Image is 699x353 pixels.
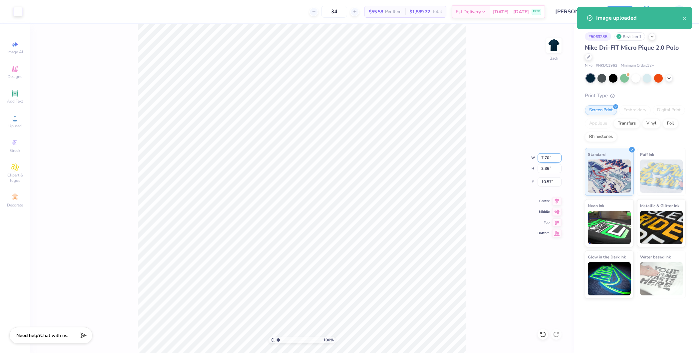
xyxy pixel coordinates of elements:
div: Transfers [613,119,640,129]
div: Applique [585,119,611,129]
div: Digital Print [653,105,685,115]
img: Standard [588,160,631,193]
div: Image uploaded [596,14,682,22]
img: Metallic & Glitter Ink [640,211,683,244]
img: Neon Ink [588,211,631,244]
button: close [682,14,687,22]
div: # 506328B [585,32,611,41]
div: Screen Print [585,105,617,115]
img: Glow in the Dark Ink [588,262,631,295]
span: $55.58 [369,8,383,15]
span: $1,889.72 [409,8,430,15]
span: Nike [585,63,592,69]
span: Glow in the Dark Ink [588,253,626,260]
input: – – [321,6,347,18]
span: Minimum Order: 12 + [621,63,654,69]
span: Water based Ink [640,253,671,260]
img: Water based Ink [640,262,683,295]
div: Print Type [585,92,686,100]
span: Est. Delivery [456,8,481,15]
div: Vinyl [642,119,661,129]
img: Back [547,39,561,52]
div: Embroidery [619,105,651,115]
span: Chat with us. [40,332,68,339]
strong: Need help? [16,332,40,339]
span: Greek [10,148,20,153]
span: 100 % [323,337,334,343]
img: Puff Ink [640,160,683,193]
div: Foil [663,119,678,129]
input: Untitled Design [550,5,599,18]
span: Metallic & Glitter Ink [640,202,679,209]
div: Revision 1 [614,32,645,41]
span: Bottom [538,231,550,235]
span: [DATE] - [DATE] [493,8,529,15]
span: # NKDC1963 [596,63,617,69]
span: Middle [538,209,550,214]
span: Clipart & logos [3,173,27,183]
span: Nike Dri-FIT Micro Pique 2.0 Polo [585,44,679,52]
span: Total [432,8,442,15]
div: Rhinestones [585,132,617,142]
span: Puff Ink [640,151,654,158]
span: Per Item [385,8,401,15]
span: Add Text [7,99,23,104]
span: Decorate [7,202,23,208]
span: Image AI [7,49,23,55]
span: Upload [8,123,22,129]
span: Designs [8,74,22,79]
span: Standard [588,151,605,158]
span: Top [538,220,550,225]
span: Center [538,199,550,203]
div: Back [550,55,558,61]
span: Neon Ink [588,202,604,209]
span: FREE [533,9,540,14]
